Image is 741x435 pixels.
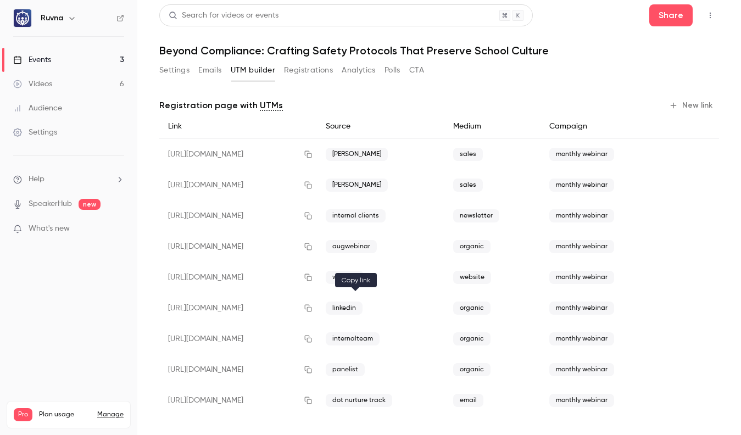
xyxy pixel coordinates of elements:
div: [URL][DOMAIN_NAME] [159,200,317,231]
span: new [79,199,101,210]
span: [PERSON_NAME] [326,148,388,161]
span: augwebinar [326,240,377,253]
button: Settings [159,62,190,79]
button: Share [649,4,693,26]
span: sales [453,179,483,192]
div: Source [317,114,444,139]
span: monthly webinar [549,240,614,253]
img: Ruvna [14,9,31,27]
span: website [453,271,491,284]
span: organic [453,302,491,315]
div: Events [13,54,51,65]
div: [URL][DOMAIN_NAME] [159,354,317,385]
span: monthly webinar [549,332,614,345]
span: panelist [326,363,365,376]
div: Audience [13,103,62,114]
button: Emails [198,62,221,79]
span: email [453,394,483,407]
span: organic [453,332,491,345]
button: UTM builder [231,62,275,79]
span: monthly webinar [549,302,614,315]
span: newsletter [453,209,499,222]
iframe: Noticeable Trigger [111,224,124,234]
div: Search for videos or events [169,10,278,21]
div: [URL][DOMAIN_NAME] [159,139,317,170]
div: Videos [13,79,52,90]
span: monthly webinar [549,363,614,376]
button: Polls [385,62,400,79]
span: dot nurture track [326,394,392,407]
span: organic [453,240,491,253]
p: Registration page with [159,99,283,112]
span: website [326,271,364,284]
div: [URL][DOMAIN_NAME] [159,262,317,293]
a: SpeakerHub [29,198,72,210]
h1: Beyond Compliance: Crafting Safety Protocols That Preserve School Culture [159,44,719,57]
li: help-dropdown-opener [13,174,124,185]
a: UTMs [260,99,283,112]
span: [PERSON_NAME] [326,179,388,192]
h6: Ruvna [41,13,63,24]
div: Medium [444,114,541,139]
span: monthly webinar [549,394,614,407]
span: monthly webinar [549,179,614,192]
a: Manage [97,410,124,419]
span: organic [453,363,491,376]
div: Campaign [541,114,665,139]
span: monthly webinar [549,148,614,161]
button: Registrations [284,62,333,79]
div: [URL][DOMAIN_NAME] [159,231,317,262]
span: What's new [29,223,70,235]
div: [URL][DOMAIN_NAME] [159,324,317,354]
span: Pro [14,408,32,421]
span: internal clients [326,209,386,222]
span: Help [29,174,44,185]
span: linkedin [326,302,363,315]
button: New link [665,97,719,114]
div: [URL][DOMAIN_NAME] [159,385,317,416]
button: CTA [409,62,424,79]
div: [URL][DOMAIN_NAME] [159,293,317,324]
div: [URL][DOMAIN_NAME] [159,170,317,200]
button: Analytics [342,62,376,79]
span: monthly webinar [549,271,614,284]
div: Settings [13,127,57,138]
span: Plan usage [39,410,91,419]
span: monthly webinar [549,209,614,222]
span: internalteam [326,332,380,345]
span: sales [453,148,483,161]
div: Link [159,114,317,139]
